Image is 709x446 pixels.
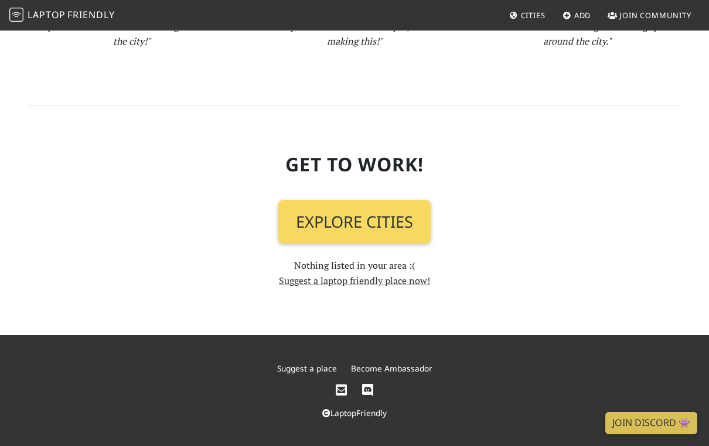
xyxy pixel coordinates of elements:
img: LaptopFriendly [9,8,23,22]
span: Friendly [67,8,114,21]
section: Nothing listed in your area :( [28,106,681,335]
h2: Get To Work! [28,153,681,175]
span: Add [574,10,591,21]
a: Join Community [603,5,696,26]
a: Suggest a place [277,363,337,374]
span: Cities [521,10,546,21]
a: Add [558,5,596,26]
span: Laptop [28,8,66,21]
a: Suggest a laptop friendly place now! [279,274,430,287]
a: Explore Cities [278,200,431,244]
a: LaptopFriendly LaptopFriendly [9,5,115,26]
a: LaptopFriendly [322,407,387,418]
a: Cities [505,5,550,26]
span: Join Community [619,10,691,21]
a: Become Ambassador [351,363,432,374]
